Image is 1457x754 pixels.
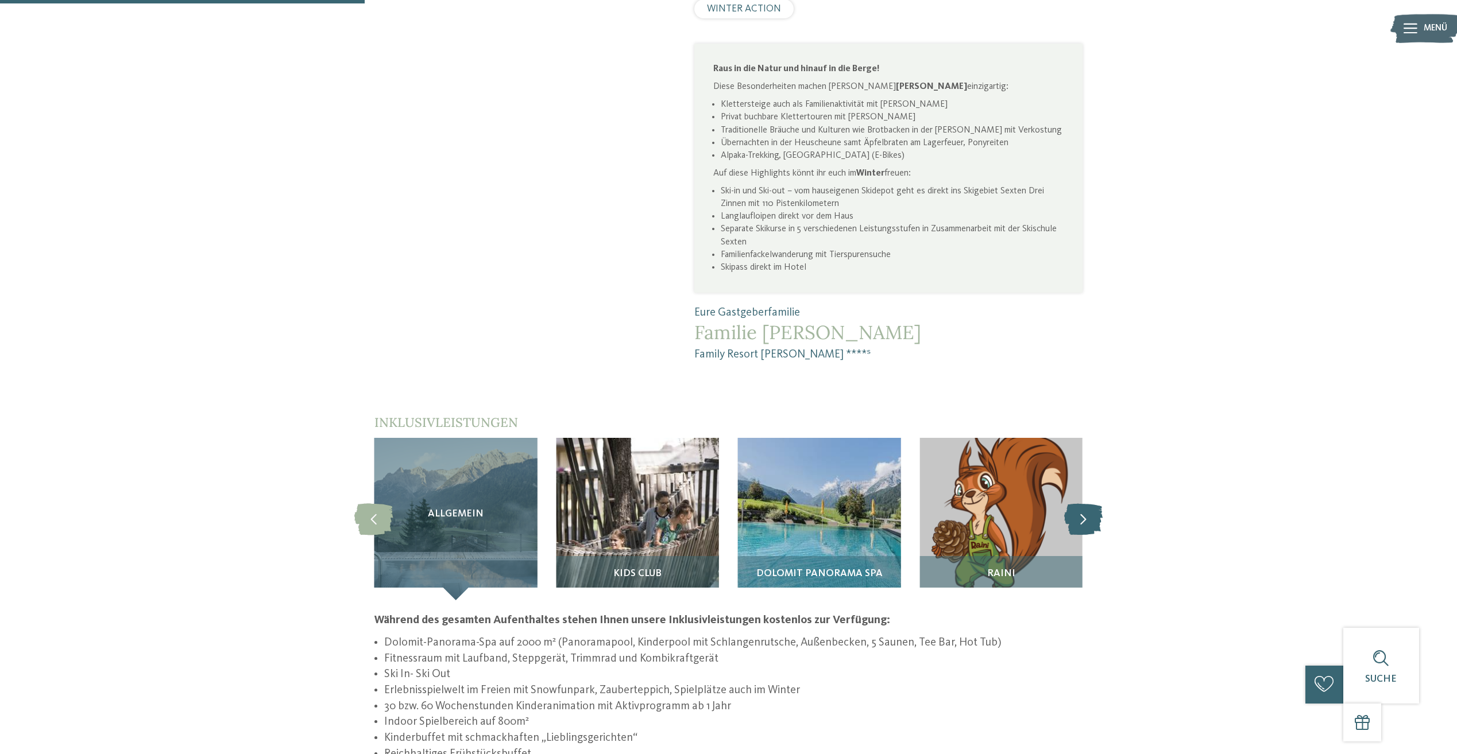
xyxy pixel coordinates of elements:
li: Alpaka-Trekking, [GEOGRAPHIC_DATA] (E-Bikes) [721,149,1064,162]
span: RAINI [987,568,1015,579]
p: Auf diese Highlights könnt ihr euch im freuen: [713,167,1064,180]
li: Dolomit-Panorama-Spa auf 2000 m² (Panoramapool, Kinderpool mit Schlangenrutsche, Außenbecken, 5 S... [384,635,1083,651]
span: Suche [1365,674,1397,684]
span: WINTER ACTION [707,4,781,14]
li: Fitnessraum mit Laufband, Steppgerät, Trimmrad und Kombikraftgerät [384,651,1083,667]
li: Ski In- Ski Out [384,667,1083,683]
li: Separate Skikurse in 5 verschiedenen Leistungsstufen in Zusammenarbeit mit der Skischule Sexten [721,223,1064,248]
span: Dolomit Panorama SPA [756,568,883,579]
img: Unser Familienhotel in Sexten, euer Urlaubszuhause in den Dolomiten [556,438,718,600]
li: Skipass direkt im Hotel [721,261,1064,274]
li: Erlebnisspielwelt im Freien mit Snowfunpark, Zauberteppich, Spielplätze auch im Winter [384,683,1083,699]
li: Traditionelle Bräuche und Kulturen wie Brotbacken in der [PERSON_NAME] mit Verkostung [721,124,1064,137]
span: Familie [PERSON_NAME] [694,321,1083,344]
strong: [PERSON_NAME] [896,82,967,91]
span: Eure Gastgeberfamilie [694,305,1083,321]
strong: Winter [856,169,884,178]
span: Inklusivleistungen [374,414,518,430]
li: Privat buchbare Klettertouren mit [PERSON_NAME] [721,111,1064,123]
li: Indoor Spielbereich auf 800m² [384,714,1083,730]
strong: Während des gesamten Aufenthaltes stehen Ihnen unsere Inklusivleistungen kostenlos zur Verfügung: [374,615,890,626]
li: 30 bzw. 60 Wochenstunden Kinderanimation mit Aktivprogramm ab 1 Jahr [384,699,1083,715]
strong: Raus in die Natur und hinauf in die Berge! [713,64,879,73]
span: Family Resort [PERSON_NAME] ****ˢ [694,347,1083,363]
span: Kids Club [613,568,662,579]
img: Unser Familienhotel in Sexten, euer Urlaubszuhause in den Dolomiten [919,438,1082,600]
img: Unser Familienhotel in Sexten, euer Urlaubszuhause in den Dolomiten [738,438,901,600]
span: Allgemein [428,508,484,519]
li: Ski-in und Ski-out – vom hauseigenen Skidepot geht es direkt ins Skigebiet Sexten Drei Zinnen mit... [721,185,1064,210]
li: Familienfackelwanderung mit Tierspurensuche [721,248,1064,261]
li: Klettersteige auch als Familienaktivität mit [PERSON_NAME] [721,98,1064,111]
p: Diese Besonderheiten machen [PERSON_NAME] einzigartig: [713,80,1064,93]
li: Kinderbuffet mit schmackhaften „Lieblingsgerichten“ [384,730,1083,747]
li: Übernachten in der Heuscheune samt Äpfelbraten am Lagerfeuer, Ponyreiten [721,137,1064,149]
li: Langlaufloipen direkt vor dem Haus [721,210,1064,223]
